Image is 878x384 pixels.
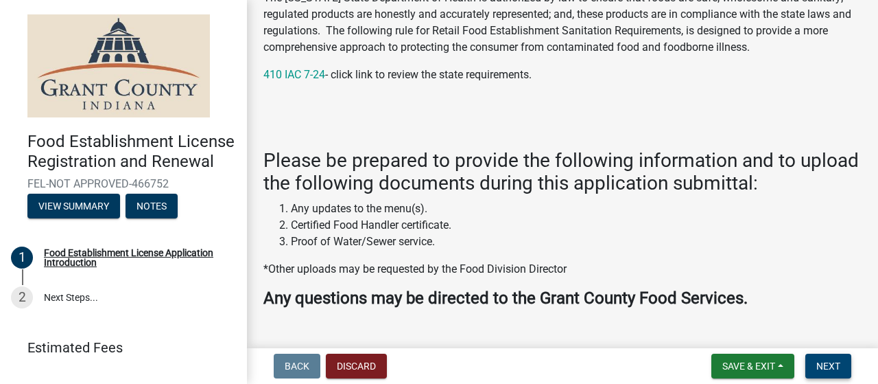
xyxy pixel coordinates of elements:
[27,132,236,172] h4: Food Establishment License Registration and Renewal
[44,248,225,267] div: Food Establishment License Application Introduction
[711,354,794,379] button: Save & Exit
[816,361,840,372] span: Next
[291,217,862,234] li: Certified Food Handler certificate.
[274,354,320,379] button: Back
[263,149,862,195] h3: Please be prepared to provide the following information and to upload the following documents dur...
[263,261,862,278] p: *Other uploads may be requested by the Food Division Director
[11,247,33,269] div: 1
[805,354,851,379] button: Next
[263,343,396,356] a: Grant County Food Division
[27,177,219,190] span: FEL-NOT APPROVED-466752
[263,67,862,83] p: - click link to review the state requirements.
[27,14,210,117] img: Grant County, Indiana
[126,201,178,212] wm-modal-confirm: Notes
[126,194,178,218] button: Notes
[285,361,309,372] span: Back
[326,354,387,379] button: Discard
[291,201,862,217] li: Any updates to the menu(s).
[11,286,33,308] div: 2
[291,234,862,250] li: Proof of Water/Sewer service.
[27,194,120,218] button: View Summary
[263,68,325,81] a: 410 IAC 7-24
[27,201,120,212] wm-modal-confirm: Summary
[722,361,775,372] span: Save & Exit
[263,289,748,308] strong: Any questions may be directed to the Grant County Food Services.
[11,334,225,361] a: Estimated Fees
